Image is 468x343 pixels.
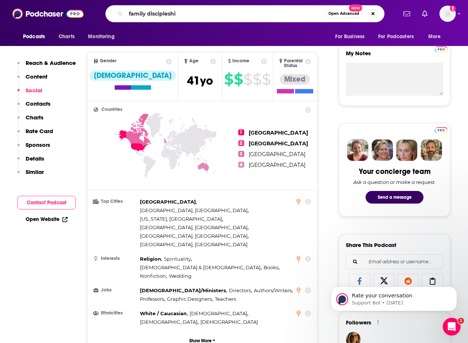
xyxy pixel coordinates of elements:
[419,7,431,20] a: Show notifications dropdown
[167,295,213,303] span: ,
[140,199,196,205] span: [GEOGRAPHIC_DATA]
[232,59,249,63] span: Income
[140,232,249,240] span: ,
[26,168,44,175] p: Similar
[17,155,44,169] button: Details
[140,255,162,263] span: ,
[18,30,55,44] button: open menu
[17,59,76,73] button: Reach & Audience
[17,141,50,155] button: Sponsors
[140,272,167,280] span: ,
[439,6,456,22] span: Logged in as shcarlos
[140,310,187,316] span: White / Caucasian
[17,168,44,182] button: Similar
[12,7,84,21] img: Podchaser - Follow, Share and Rate Podcasts
[215,296,236,302] span: Teachers
[17,196,76,210] button: Contact Podcast
[17,128,53,141] button: Rate Card
[140,309,188,318] span: ,
[330,30,374,44] button: open menu
[140,286,227,295] span: ,
[249,151,305,158] span: [GEOGRAPHIC_DATA]
[249,129,308,136] span: [GEOGRAPHIC_DATA]
[140,319,197,325] span: [DEMOGRAPHIC_DATA]
[105,5,384,22] div: Search podcasts, credits, & more...
[346,241,396,248] h3: Share This Podcast
[325,9,363,18] button: Open AdvancedNew
[88,32,114,42] span: Monitoring
[439,6,456,22] img: User Profile
[140,207,248,213] span: [GEOGRAPHIC_DATA], [GEOGRAPHIC_DATA]
[140,233,248,239] span: [GEOGRAPHIC_DATA], [GEOGRAPHIC_DATA]
[346,50,443,63] label: My Notes
[396,139,418,161] img: Jules Profile
[189,59,199,63] span: Age
[94,256,137,261] h3: Interests
[366,191,423,204] button: Send a message
[229,287,251,293] span: Directors
[26,114,43,121] p: Charts
[423,30,450,44] button: open menu
[359,167,431,176] div: Your concierge team
[254,287,292,293] span: Authors/Writers
[243,73,252,85] span: $
[26,59,76,66] p: Reach & Audience
[238,162,244,168] span: 4
[284,59,304,68] span: Parental Status
[190,309,248,318] span: ,
[26,87,42,94] p: Social
[17,87,42,100] button: Social
[101,107,122,112] span: Countries
[443,318,461,336] iframe: Intercom live chat
[140,198,197,206] span: ,
[140,241,248,247] span: [GEOGRAPHIC_DATA], [GEOGRAPHIC_DATA]
[140,318,199,326] span: ,
[352,255,437,269] input: Email address or username...
[167,296,212,302] span: Graphic Designers
[458,318,464,324] span: 1
[373,30,425,44] button: open menu
[140,273,166,279] span: Nonfiction
[249,140,308,147] span: [GEOGRAPHIC_DATA]
[26,155,44,162] p: Details
[335,32,364,42] span: For Business
[83,30,124,44] button: open menu
[262,73,271,85] span: $
[140,287,226,293] span: [DEMOGRAPHIC_DATA]/Ministers
[435,127,448,133] img: Podchaser Pro
[328,12,359,16] span: Open Advanced
[140,296,164,302] span: Professors
[17,100,50,114] button: Contacts
[140,295,165,303] span: ,
[280,74,310,85] div: Mixed
[23,32,45,42] span: Podcasts
[264,264,278,270] span: Books
[439,6,456,22] button: Show profile menu
[26,216,68,222] a: Open Website
[140,224,248,230] span: [GEOGRAPHIC_DATA], [GEOGRAPHIC_DATA]
[400,7,413,20] a: Show notifications dropdown
[238,129,244,135] span: 1
[353,179,436,185] div: Ask a question or make a request.
[435,46,448,52] img: Podchaser Pro
[346,254,443,269] div: Search followers
[140,215,223,223] span: ,
[229,286,252,295] span: ,
[140,216,222,222] span: [US_STATE], [GEOGRAPHIC_DATA]
[17,114,43,128] button: Charts
[169,273,192,279] span: Wedding
[94,199,137,204] h3: Top Cities
[26,100,50,107] p: Contacts
[54,30,79,44] a: Charts
[190,310,247,316] span: [DEMOGRAPHIC_DATA]
[200,319,258,325] span: [DEMOGRAPHIC_DATA]
[89,70,176,81] div: [DEMOGRAPHIC_DATA]
[320,271,468,323] iframe: Intercom notifications message
[126,8,325,20] input: Search podcasts, credits, & more...
[26,141,50,148] p: Sponsors
[224,73,233,85] span: $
